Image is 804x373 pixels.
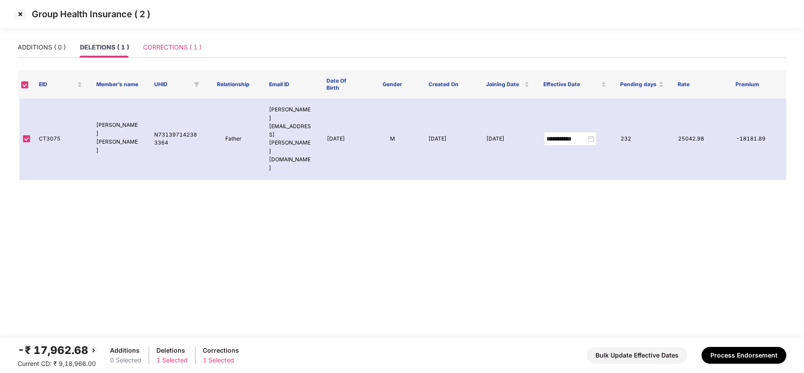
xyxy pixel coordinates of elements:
[13,7,27,21] img: svg+xml;base64,PHN2ZyBpZD0iQ3Jvc3MtMzJ4MzIiIHhtbG5zPSJodHRwOi8vd3d3LnczLm9yZy8yMDAwL3N2ZyIgd2lkdG...
[421,70,479,99] th: Created On
[613,70,671,99] th: Pending days
[536,70,613,99] th: Effective Date
[32,70,89,99] th: EID
[18,342,99,359] div: -₹ 17,962.68
[156,355,188,365] div: 1 Selected
[364,99,421,180] td: M
[587,347,687,364] button: Bulk Update Effective Dates
[671,70,728,99] th: Rate
[18,360,96,367] span: Current CD: ₹ 9,18,966.00
[110,346,141,355] div: Additions
[192,79,201,90] span: filter
[88,345,99,356] img: svg+xml;base64,PHN2ZyBpZD0iQmFjay0yMHgyMCIgeG1sbnM9Imh0dHA6Ly93d3cudzMub3JnLzIwMDAvc3ZnIiB3aWR0aD...
[486,81,523,88] span: Joining Date
[205,99,262,180] td: Father
[147,99,205,180] td: N731397142383364
[543,81,599,88] span: Effective Date
[728,70,786,99] th: Premium
[39,81,76,88] span: EID
[18,42,66,52] div: ADDITIONS ( 0 )
[729,99,786,180] td: -18181.89
[32,9,150,19] p: Group Health Insurance ( 2 )
[110,355,141,365] div: 0 Selected
[620,81,657,88] span: Pending days
[614,99,671,180] td: 232
[262,70,319,99] th: Email ID
[320,99,364,180] td: [DATE]
[156,346,188,355] div: Deletions
[421,99,479,180] td: [DATE]
[702,347,786,364] button: Process Endorsement
[319,70,364,99] th: Date Of Birth
[203,355,239,365] div: 1 Selected
[89,70,147,99] th: Member’s name
[143,42,201,52] div: CORRECTIONS ( 1 )
[205,70,262,99] th: Relationship
[203,346,239,355] div: Corrections
[96,121,140,154] p: [PERSON_NAME] [PERSON_NAME]
[479,99,537,180] td: [DATE]
[364,70,421,99] th: Gender
[671,99,728,180] td: 25042.98
[80,42,129,52] div: DELETIONS ( 1 )
[194,82,199,87] span: filter
[32,99,89,180] td: CT3075
[479,70,536,99] th: Joining Date
[262,99,319,180] td: [PERSON_NAME][EMAIL_ADDRESS][PERSON_NAME][DOMAIN_NAME]
[154,81,190,88] span: UHID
